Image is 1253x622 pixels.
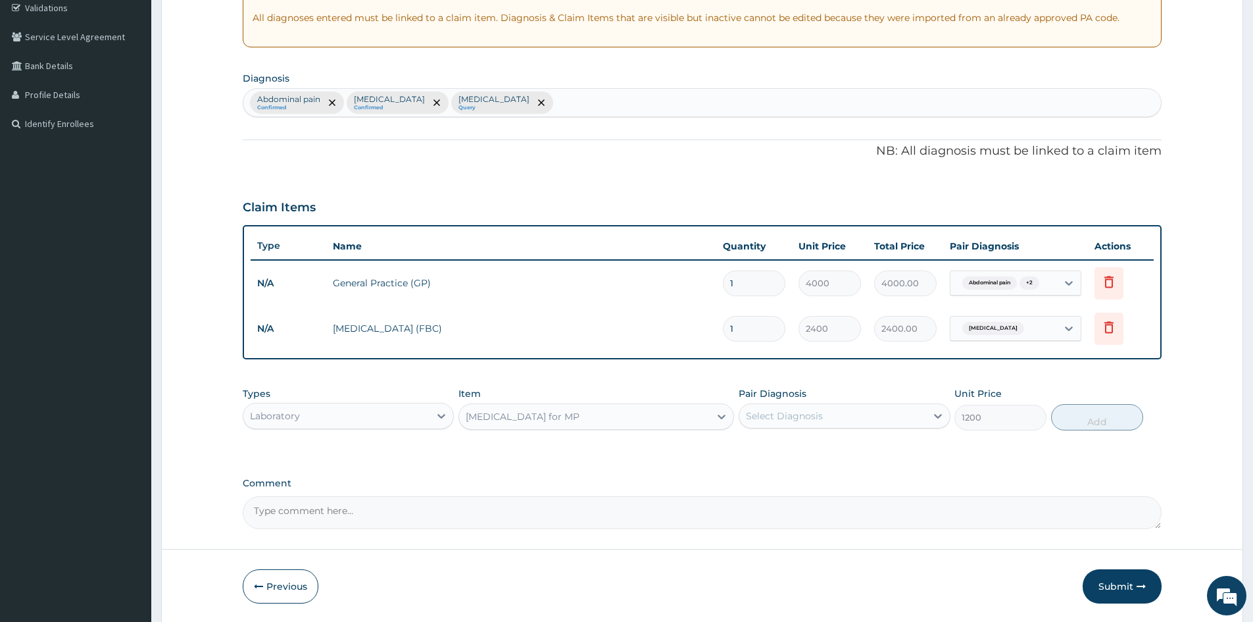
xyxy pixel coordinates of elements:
label: Types [243,388,270,400]
small: Confirmed [354,105,425,111]
label: Comment [243,478,1162,489]
div: Minimize live chat window [216,7,247,38]
td: N/A [251,317,326,341]
span: remove selection option [535,97,547,109]
label: Item [458,387,481,400]
span: + 2 [1020,276,1039,290]
img: d_794563401_company_1708531726252_794563401 [24,66,53,99]
p: Abdominal pain [257,94,320,105]
h3: Claim Items [243,201,316,215]
button: Previous [243,569,318,604]
button: Submit [1083,569,1162,604]
p: [MEDICAL_DATA] [354,94,425,105]
div: Chat with us now [68,74,221,91]
small: Query [458,105,529,111]
span: remove selection option [431,97,443,109]
span: We're online! [76,166,182,299]
td: N/A [251,271,326,296]
p: [MEDICAL_DATA] [458,94,529,105]
th: Pair Diagnosis [943,233,1088,259]
td: General Practice (GP) [326,270,716,296]
p: NB: All diagnosis must be linked to a claim item [243,143,1162,160]
th: Name [326,233,716,259]
th: Total Price [868,233,943,259]
th: Quantity [716,233,792,259]
label: Diagnosis [243,72,289,85]
small: Confirmed [257,105,320,111]
td: [MEDICAL_DATA] (FBC) [326,315,716,342]
div: Select Diagnosis [746,409,823,423]
th: Actions [1088,233,1154,259]
p: All diagnoses entered must be linked to a claim item. Diagnosis & Claim Items that are visible bu... [253,11,1152,24]
th: Type [251,234,326,258]
div: [MEDICAL_DATA] for MP [466,410,579,423]
label: Pair Diagnosis [739,387,806,400]
span: [MEDICAL_DATA] [962,322,1024,335]
button: Add [1051,404,1143,430]
textarea: Type your message and hit 'Enter' [7,359,251,405]
div: Laboratory [250,409,300,423]
label: Unit Price [954,387,1002,400]
span: Abdominal pain [962,276,1017,290]
span: remove selection option [326,97,338,109]
th: Unit Price [792,233,868,259]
